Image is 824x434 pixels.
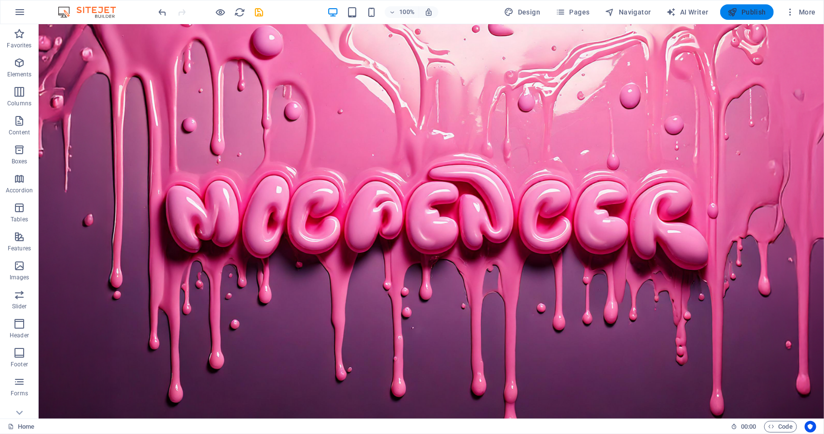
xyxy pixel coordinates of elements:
button: Navigator [601,4,655,20]
span: Design [504,7,541,17]
p: Features [8,245,31,252]
p: Footer [11,361,28,368]
p: Columns [7,100,31,107]
i: Save (Ctrl+S) [254,7,265,18]
span: Navigator [605,7,651,17]
h6: 100% [399,6,415,18]
span: AI Writer [667,7,709,17]
p: Forms [11,390,28,397]
p: Slider [12,303,27,310]
a: Click to cancel selection. Double-click to open Pages [8,421,34,433]
p: Boxes [12,158,28,165]
button: undo [157,6,168,18]
button: More [782,4,820,20]
span: More [785,7,816,17]
p: Elements [7,71,32,78]
div: Design (Ctrl+Alt+Y) [501,4,545,20]
p: Tables [11,216,28,223]
span: Pages [556,7,589,17]
button: 100% [385,6,419,18]
button: AI Writer [663,4,712,20]
button: Code [764,421,797,433]
button: Usercentrics [805,421,816,433]
h6: Session time [731,421,756,433]
button: Design [501,4,545,20]
img: Editor Logo [56,6,128,18]
span: 00 00 [741,421,756,433]
span: Code [768,421,793,433]
p: Header [10,332,29,339]
i: Undo: Delete elements (Ctrl+Z) [157,7,168,18]
p: Content [9,129,30,136]
button: Pages [552,4,593,20]
i: Reload page [235,7,246,18]
button: Click here to leave preview mode and continue editing [215,6,226,18]
p: Favorites [7,42,31,49]
span: Publish [728,7,766,17]
button: save [253,6,265,18]
button: Publish [720,4,774,20]
p: Accordion [6,187,33,194]
button: reload [234,6,246,18]
p: Images [10,274,29,281]
span: : [748,423,749,430]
